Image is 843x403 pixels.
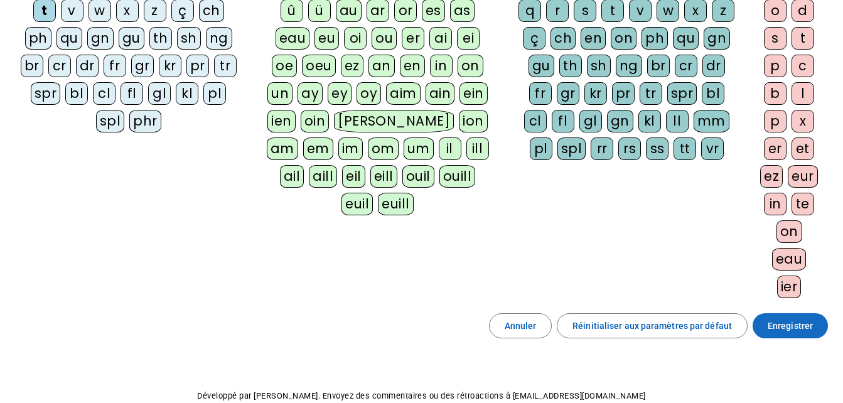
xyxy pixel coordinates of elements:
div: cl [524,110,547,132]
div: gn [704,27,730,50]
div: cr [48,55,71,77]
div: kr [584,82,607,105]
div: aim [386,82,421,105]
div: pl [203,82,226,105]
span: Réinitialiser aux paramètres par défaut [572,318,732,333]
div: in [430,55,453,77]
div: ez [341,55,363,77]
button: Annuler [489,313,552,338]
div: t [792,27,814,50]
div: ng [616,55,642,77]
div: ail [280,165,304,188]
div: p [764,110,787,132]
div: th [149,27,172,50]
div: spr [667,82,697,105]
div: et [792,137,814,160]
div: ouill [439,165,475,188]
div: oy [357,82,381,105]
div: an [368,55,395,77]
div: s [764,27,787,50]
div: qu [673,27,699,50]
div: ph [25,27,51,50]
div: em [303,137,333,160]
div: ein [459,82,488,105]
div: oi [344,27,367,50]
div: eill [370,165,397,188]
div: fl [552,110,574,132]
div: phr [129,110,161,132]
div: ng [206,27,232,50]
div: ier [777,276,802,298]
div: kl [176,82,198,105]
span: Enregistrer [768,318,813,333]
div: oeu [302,55,336,77]
div: gl [579,110,602,132]
div: sh [177,27,201,50]
div: mm [694,110,729,132]
div: un [267,82,293,105]
div: er [764,137,787,160]
div: ey [328,82,352,105]
div: gu [119,27,144,50]
div: ei [457,27,480,50]
div: bl [65,82,88,105]
button: Enregistrer [753,313,828,338]
div: ai [429,27,452,50]
div: th [559,55,582,77]
div: on [776,220,802,243]
div: um [404,137,434,160]
div: l [792,82,814,105]
div: gr [131,55,154,77]
div: on [611,27,636,50]
div: dr [76,55,99,77]
div: sh [587,55,611,77]
div: fl [121,82,143,105]
div: ll [666,110,689,132]
div: om [368,137,399,160]
div: eur [788,165,818,188]
div: tr [214,55,237,77]
div: euill [378,193,413,215]
div: aill [309,165,337,188]
div: br [647,55,670,77]
div: ill [466,137,489,160]
div: ain [426,82,455,105]
div: oin [301,110,330,132]
div: oe [272,55,297,77]
div: ay [298,82,323,105]
div: spl [96,110,125,132]
div: im [338,137,363,160]
div: rs [618,137,641,160]
div: cl [93,82,115,105]
div: cr [675,55,697,77]
div: ss [646,137,668,160]
div: br [21,55,43,77]
div: spl [557,137,586,160]
span: Annuler [505,318,537,333]
div: b [764,82,787,105]
div: fr [104,55,126,77]
div: gu [529,55,554,77]
div: eau [772,248,807,271]
div: kl [638,110,661,132]
div: en [581,27,606,50]
div: am [267,137,298,160]
div: gn [607,110,633,132]
div: c [792,55,814,77]
div: ez [760,165,783,188]
div: ien [267,110,296,132]
div: tr [640,82,662,105]
div: rr [591,137,613,160]
div: euil [341,193,373,215]
div: gl [148,82,171,105]
div: fr [529,82,552,105]
div: ph [642,27,668,50]
div: x [792,110,814,132]
div: spr [31,82,61,105]
div: ou [372,27,397,50]
div: bl [702,82,724,105]
div: in [764,193,787,215]
div: pl [530,137,552,160]
div: il [439,137,461,160]
button: Réinitialiser aux paramètres par défaut [557,313,748,338]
